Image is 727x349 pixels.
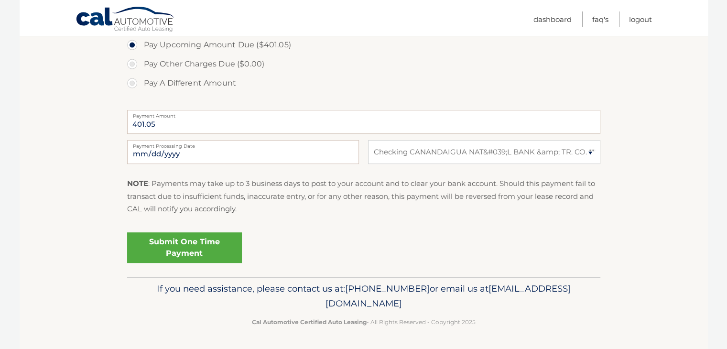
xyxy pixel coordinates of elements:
input: Payment Date [127,140,359,164]
p: : Payments may take up to 3 business days to post to your account and to clear your bank account.... [127,177,600,215]
a: FAQ's [592,11,608,27]
label: Pay Upcoming Amount Due ($401.05) [127,35,600,55]
span: [PHONE_NUMBER] [345,283,430,294]
label: Pay A Different Amount [127,74,600,93]
strong: NOTE [127,179,148,188]
a: Cal Automotive [76,6,176,34]
input: Payment Amount [127,110,600,134]
a: Logout [629,11,652,27]
strong: Cal Automotive Certified Auto Leasing [252,318,367,326]
a: Submit One Time Payment [127,232,242,263]
p: - All Rights Reserved - Copyright 2025 [133,317,594,327]
label: Payment Amount [127,110,600,118]
label: Payment Processing Date [127,140,359,148]
p: If you need assistance, please contact us at: or email us at [133,281,594,312]
label: Pay Other Charges Due ($0.00) [127,55,600,74]
a: Dashboard [533,11,572,27]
